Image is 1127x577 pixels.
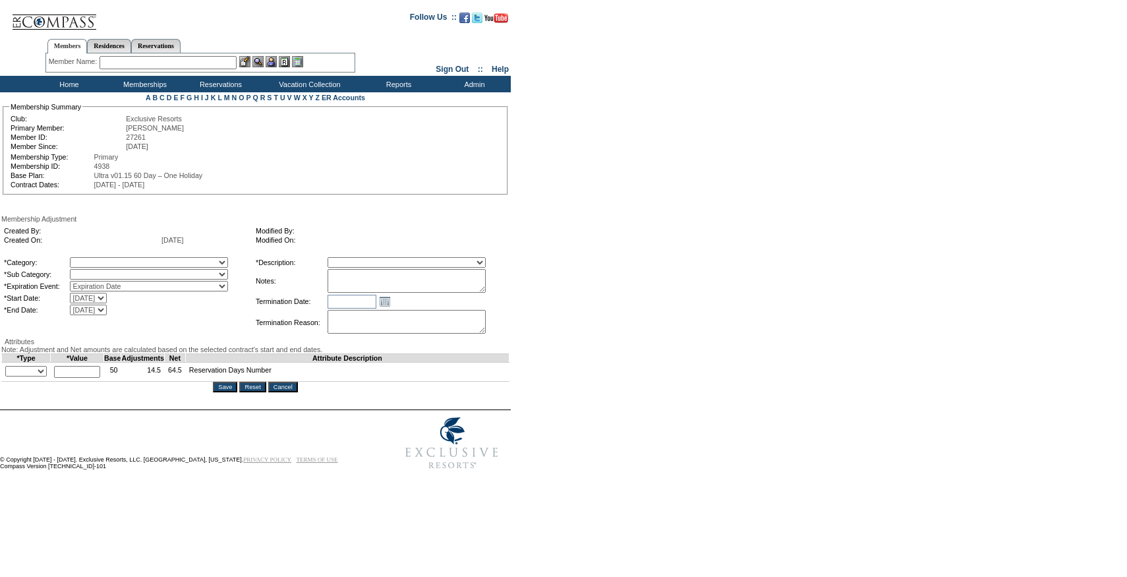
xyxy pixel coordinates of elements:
[459,13,470,23] img: Become our fan on Facebook
[126,142,148,150] span: [DATE]
[266,56,277,67] img: Impersonate
[11,133,125,141] td: Member ID:
[126,133,146,141] span: 27261
[161,236,184,244] span: [DATE]
[94,162,110,170] span: 4938
[165,354,186,363] td: Net
[146,94,150,102] a: A
[205,94,209,102] a: J
[217,94,221,102] a: L
[11,181,93,189] td: Contract Dates:
[252,56,264,67] img: View
[1,338,509,346] div: Attributes
[309,94,314,102] a: Y
[224,94,230,102] a: M
[239,56,250,67] img: b_edit.gif
[4,281,69,291] td: *Expiration Event:
[243,456,291,463] a: PRIVACY POLICY
[484,13,508,23] img: Subscribe to our YouTube Channel
[152,94,158,102] a: B
[11,153,93,161] td: Membership Type:
[9,103,82,111] legend: Membership Summary
[105,76,181,92] td: Memberships
[232,94,237,102] a: N
[239,94,244,102] a: O
[252,94,258,102] a: Q
[1,346,509,353] div: Note: Adjustment and Net amounts are calculated based on the selected contract's start and end da...
[185,354,509,363] td: Attribute Description
[30,76,105,92] td: Home
[4,305,69,315] td: *End Date:
[256,269,326,293] td: Notes:
[359,76,435,92] td: Reports
[280,94,285,102] a: U
[294,94,301,102] a: W
[322,94,365,102] a: ER Accounts
[126,124,184,132] span: [PERSON_NAME]
[94,181,145,189] span: [DATE] - [DATE]
[256,236,502,244] td: Modified On:
[213,382,237,392] input: Save
[256,257,326,268] td: *Description:
[4,227,160,235] td: Created By:
[11,142,125,150] td: Member Since:
[287,94,292,102] a: V
[47,39,88,53] a: Members
[478,65,483,74] span: ::
[257,76,359,92] td: Vacation Collection
[256,294,326,309] td: Termination Date:
[279,56,290,67] img: Reservations
[459,16,470,24] a: Become our fan on Facebook
[180,94,185,102] a: F
[167,94,172,102] a: D
[51,354,104,363] td: *Value
[121,363,165,382] td: 14.5
[11,162,93,170] td: Membership ID:
[239,382,266,392] input: Reset
[315,94,320,102] a: Z
[410,11,457,27] td: Follow Us ::
[87,39,131,53] a: Residences
[104,354,121,363] td: Base
[126,115,182,123] span: Exclusive Resorts
[211,94,216,102] a: K
[94,171,203,179] span: Ultra v01.15 60 Day – One Holiday
[378,294,392,309] a: Open the calendar popup.
[303,94,307,102] a: X
[256,227,502,235] td: Modified By:
[274,94,278,102] a: T
[121,354,165,363] td: Adjustments
[472,13,482,23] img: Follow us on Twitter
[11,124,125,132] td: Primary Member:
[435,76,511,92] td: Admin
[297,456,338,463] a: TERMS OF USE
[260,94,266,102] a: R
[484,16,508,24] a: Subscribe to our YouTube Channel
[246,94,251,102] a: P
[4,257,69,268] td: *Category:
[4,236,160,244] td: Created On:
[94,153,119,161] span: Primary
[4,269,69,280] td: *Sub Category:
[185,363,509,382] td: Reservation Days Number
[11,115,125,123] td: Club:
[268,382,298,392] input: Cancel
[159,94,165,102] a: C
[194,94,199,102] a: H
[292,56,303,67] img: b_calculator.gif
[436,65,469,74] a: Sign Out
[4,293,69,303] td: *Start Date:
[173,94,178,102] a: E
[131,39,181,53] a: Reservations
[267,94,272,102] a: S
[492,65,509,74] a: Help
[104,363,121,382] td: 50
[472,16,482,24] a: Follow us on Twitter
[393,410,511,476] img: Exclusive Resorts
[11,3,97,30] img: Compass Home
[201,94,203,102] a: I
[1,215,509,223] div: Membership Adjustment
[181,76,257,92] td: Reservations
[11,171,93,179] td: Base Plan:
[2,354,51,363] td: *Type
